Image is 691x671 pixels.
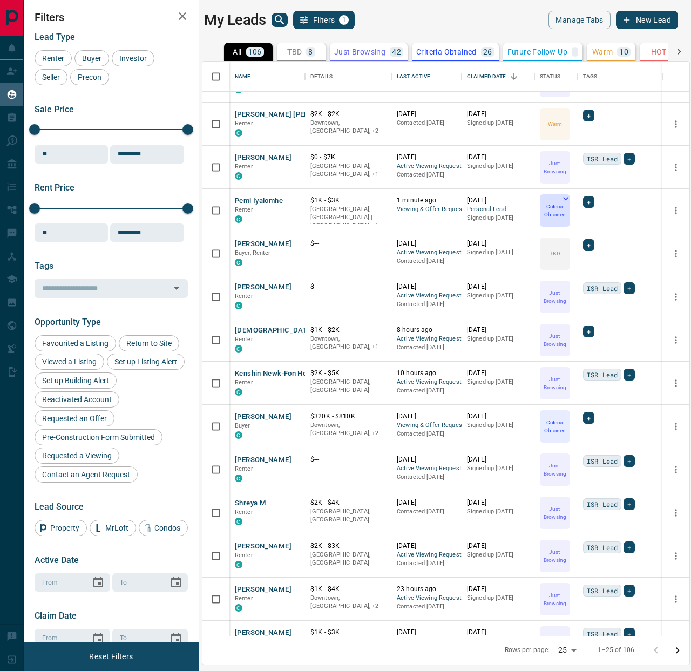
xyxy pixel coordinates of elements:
[35,335,116,351] div: Favourited a Listing
[235,239,292,249] button: [PERSON_NAME]
[111,357,181,366] span: Set up Listing Alert
[587,499,618,510] span: ISR Lead
[583,110,594,121] div: +
[397,153,456,162] p: [DATE]
[467,248,529,257] p: Signed up [DATE]
[397,196,456,205] p: 1 minute ago
[467,412,529,421] p: [DATE]
[38,339,112,348] span: Favourited a Listing
[35,32,75,42] span: Lead Type
[235,431,242,439] div: condos.ca
[46,524,83,532] span: Property
[235,62,251,92] div: Name
[668,505,684,521] button: more
[627,542,631,553] span: +
[123,339,175,348] span: Return to Site
[467,239,529,248] p: [DATE]
[668,246,684,262] button: more
[235,498,266,509] button: Shreya M
[627,585,631,596] span: +
[235,293,253,300] span: Renter
[235,412,292,422] button: [PERSON_NAME]
[310,628,386,637] p: $1K - $3K
[310,541,386,551] p: $2K - $3K
[668,202,684,219] button: more
[38,376,113,385] span: Set up Building Alert
[397,326,456,335] p: 8 hours ago
[310,239,386,248] p: $---
[310,62,333,92] div: Details
[668,462,684,478] button: more
[151,524,184,532] span: Condos
[35,391,119,408] div: Reactivated Account
[310,412,386,421] p: $320K - $810K
[235,110,350,120] button: [PERSON_NAME] [PERSON_NAME]
[587,456,618,466] span: ISR Lead
[235,326,371,336] button: [DEMOGRAPHIC_DATA][PERSON_NAME]
[467,541,529,551] p: [DATE]
[235,336,253,343] span: Renter
[235,541,292,552] button: [PERSON_NAME]
[235,585,292,595] button: [PERSON_NAME]
[651,48,667,56] p: HOT
[397,300,456,309] p: Contacted [DATE]
[35,555,79,565] span: Active Date
[310,282,386,292] p: $---
[467,292,529,300] p: Signed up [DATE]
[35,466,138,483] div: Contact an Agent Request
[310,326,386,335] p: $1K - $2K
[506,69,521,84] button: Sort
[235,595,253,602] span: Renter
[235,465,253,472] span: Renter
[87,628,109,649] button: Choose date
[467,369,529,378] p: [DATE]
[235,455,292,465] button: [PERSON_NAME]
[235,388,242,396] div: condos.ca
[668,634,684,650] button: more
[35,104,74,114] span: Sale Price
[467,214,529,222] p: Signed up [DATE]
[235,604,242,612] div: condos.ca
[397,239,456,248] p: [DATE]
[38,54,68,63] span: Renter
[587,283,618,294] span: ISR Lead
[310,153,386,162] p: $0 - $7K
[310,205,386,231] p: Toronto
[467,594,529,602] p: Signed up [DATE]
[627,456,631,466] span: +
[541,548,569,564] p: Just Browsing
[35,429,162,445] div: Pre-Construction Form Submitted
[624,628,635,640] div: +
[397,378,456,387] span: Active Viewing Request
[541,418,569,435] p: Criteria Obtained
[235,552,253,559] span: Renter
[598,646,634,655] p: 1–25 of 106
[397,473,456,482] p: Contacted [DATE]
[397,162,456,171] span: Active Viewing Request
[70,69,109,85] div: Precon
[574,48,576,56] p: -
[397,551,456,560] span: Active Viewing Request
[397,62,430,92] div: Last Active
[397,559,456,568] p: Contacted [DATE]
[397,541,456,551] p: [DATE]
[397,585,456,594] p: 23 hours ago
[541,289,569,305] p: Just Browsing
[235,282,292,293] button: [PERSON_NAME]
[540,62,560,92] div: Status
[587,369,618,380] span: ISR Lead
[310,498,386,507] p: $2K - $4K
[587,542,618,553] span: ISR Lead
[35,501,84,512] span: Lead Source
[668,116,684,132] button: more
[668,289,684,305] button: more
[397,335,456,344] span: Active Viewing Request
[541,332,569,348] p: Just Browsing
[391,62,462,92] div: Last Active
[624,282,635,294] div: +
[548,11,610,29] button: Manage Tabs
[310,585,386,594] p: $1K - $4K
[235,120,253,127] span: Renter
[310,455,386,464] p: $---
[233,48,241,56] p: All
